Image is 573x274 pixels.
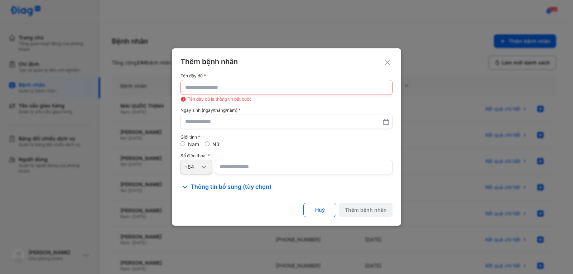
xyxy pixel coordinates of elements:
[184,164,199,170] div: +84
[212,141,220,147] label: Nữ
[345,207,387,213] div: Thêm bệnh nhân
[180,73,393,78] div: Tên đầy đủ
[180,108,393,113] div: Ngày sinh (ngày/tháng/năm)
[180,96,393,102] div: Tên đầy đủ là thông tin bắt buộc
[180,153,393,158] div: Số điện thoại
[303,203,336,217] button: Huỷ
[188,141,199,147] label: Nam
[339,203,393,217] button: Thêm bệnh nhân
[180,57,393,66] div: Thêm bệnh nhân
[191,183,271,191] span: Thông tin bổ sung (tùy chọn)
[180,135,393,140] div: Giới tính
